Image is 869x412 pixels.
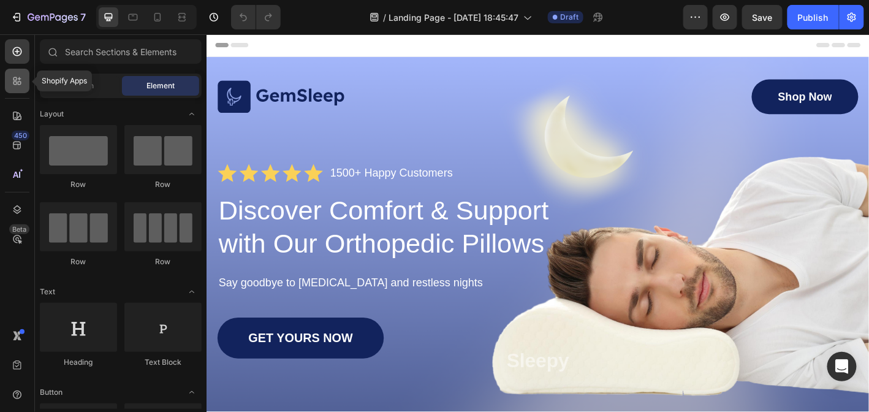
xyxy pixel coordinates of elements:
[742,5,783,29] button: Save
[40,256,117,267] div: Row
[634,62,694,77] p: Shop Now
[560,12,579,23] span: Draft
[13,349,722,376] p: Sleepy
[798,11,829,24] div: Publish
[182,104,202,124] span: Toggle open
[47,329,162,346] p: GET YOURS NOW
[124,179,202,190] div: Row
[40,179,117,190] div: Row
[605,50,723,89] a: Shop Now
[40,109,64,120] span: Layout
[124,256,202,267] div: Row
[231,5,281,29] div: Undo/Redo
[9,224,29,234] div: Beta
[13,268,722,283] p: Say goodbye to [MEDICAL_DATA] and restless nights
[12,315,197,360] a: GET YOURS NOW
[137,147,273,162] p: 1500+ Happy Customers
[383,11,386,24] span: /
[80,10,86,25] p: 7
[12,177,397,253] h1: Discover Comfort & Support with Our Orthopedic Pillows
[182,282,202,302] span: Toggle open
[827,352,857,381] div: Open Intercom Messenger
[124,357,202,368] div: Text Block
[146,80,175,91] span: Element
[40,387,63,398] span: Button
[389,11,518,24] span: Landing Page - [DATE] 18:45:47
[5,5,91,29] button: 7
[68,80,94,91] span: Section
[753,12,773,23] span: Save
[182,383,202,402] span: Toggle open
[40,286,55,297] span: Text
[12,131,29,140] div: 450
[206,34,869,412] iframe: Design area
[40,357,117,368] div: Heading
[40,39,202,64] input: Search Sections & Elements
[787,5,839,29] button: Publish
